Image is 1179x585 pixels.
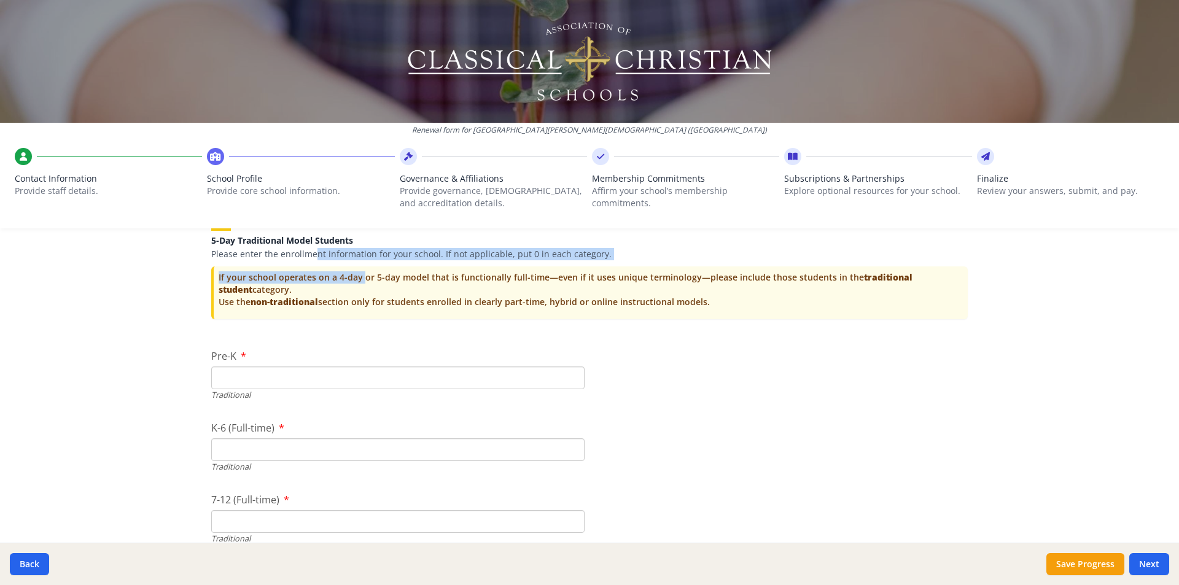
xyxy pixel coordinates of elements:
p: Provide governance, [DEMOGRAPHIC_DATA], and accreditation details. [400,185,587,209]
span: Subscriptions & Partnerships [784,172,971,185]
button: Next [1129,553,1169,575]
span: Contact Information [15,172,202,185]
div: Traditional [211,533,585,544]
span: School Profile [207,172,394,185]
p: Review your answers, submit, and pay. [977,185,1164,197]
p: If your school operates on a 4-day or 5-day model that is functionally full-time—even if it uses ... [219,271,963,308]
p: Provide core school information. [207,185,394,197]
p: Please enter the enrollment information for your school. If not applicable, put 0 in each category. [211,248,968,260]
span: Pre-K [211,349,236,363]
p: Affirm your school’s membership commitments. [592,185,779,209]
span: K-6 (Full-time) [211,421,274,435]
p: Provide staff details. [15,185,202,197]
span: 7-12 (Full-time) [211,493,279,506]
strong: non-traditional [251,296,318,308]
span: Finalize [977,172,1164,185]
img: Logo [406,18,774,104]
div: Traditional [211,389,585,401]
h5: 5-Day Traditional Model Students [211,236,968,245]
div: Traditional [211,461,585,473]
p: Explore optional resources for your school. [784,185,971,197]
span: Governance & Affiliations [400,172,587,185]
button: Back [10,553,49,575]
strong: traditional student [219,271,912,295]
span: Membership Commitments [592,172,779,185]
button: Save Progress [1046,553,1124,575]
